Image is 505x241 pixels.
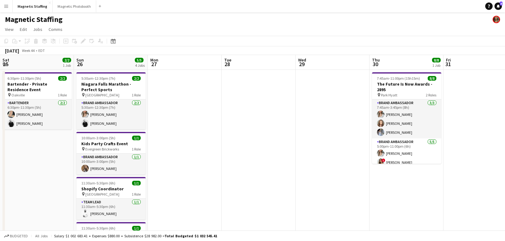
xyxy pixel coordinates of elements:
[426,93,436,97] span: 2 Roles
[377,76,420,81] span: 7:45am-11:00pm (15h15m)
[76,199,146,220] app-card-role: Team Lead1/111:30am-5:30pm (6h)[PERSON_NAME]
[85,93,119,97] span: [GEOGRAPHIC_DATA]
[372,57,380,63] span: Thu
[10,234,28,238] span: Budgeted
[445,61,451,68] span: 31
[372,81,441,92] h3: The Future Is Now Awards - 2895
[85,192,119,197] span: [GEOGRAPHIC_DATA]
[33,27,42,32] span: Jobs
[135,63,145,68] div: 4 Jobs
[372,72,441,164] app-job-card: 7:45am-11:00pm (15h15m)8/8The Future Is Now Awards - 2895 Park Hyatt2 RolesBrand Ambassador3/37:4...
[2,81,72,92] h3: Bartender - Private Residence Event
[494,2,502,10] a: 8
[3,233,29,239] button: Budgeted
[165,234,217,238] span: Total Budgeted $1 032 545.41
[81,181,115,185] span: 11:30am-5:30pm (6h)
[38,48,45,53] div: EDT
[132,93,141,97] span: 1 Role
[76,81,146,92] h3: Niagara Falls Marathon - Perfect Sports
[76,177,146,220] app-job-card: 11:30am-5:30pm (6h)1/1Shopify Coordinator [GEOGRAPHIC_DATA]1 RoleTeam Lead1/111:30am-5:30pm (6h)[...
[46,25,65,33] a: Comms
[76,99,146,129] app-card-role: Brand Ambassador2/25:30am-12:30pm (7h)[PERSON_NAME][PERSON_NAME]
[81,136,115,140] span: 10:00am-3:00pm (5h)
[76,154,146,175] app-card-role: Brand Ambassador1/110:00am-3:00pm (5h)[PERSON_NAME]
[58,76,67,81] span: 2/2
[63,63,71,68] div: 1 Job
[5,27,14,32] span: View
[150,57,158,63] span: Mon
[432,58,441,62] span: 8/8
[132,192,141,197] span: 1 Role
[132,76,141,81] span: 2/2
[20,27,27,32] span: Edit
[297,61,306,68] span: 29
[34,234,49,238] span: All jobs
[11,93,25,97] span: Oakville
[382,159,385,162] span: !
[85,147,119,151] span: Evergreen Brickworks
[81,76,115,81] span: 5:30am-12:30pm (7h)
[132,226,141,230] span: 1/1
[372,138,441,197] app-card-role: Brand Ambassador5/55:00pm-11:00pm (6h)[PERSON_NAME]![PERSON_NAME]
[76,186,146,192] h3: Shopify Coordinator
[76,132,146,175] app-job-card: 10:00am-3:00pm (5h)1/1Kids Party Crafts Event Evergreen Brickworks1 RoleBrand Ambassador1/110:00a...
[432,63,440,68] div: 1 Job
[224,57,231,63] span: Tue
[446,57,451,63] span: Fri
[76,141,146,146] h3: Kids Party Crafts Event
[76,72,146,129] app-job-card: 5:30am-12:30pm (7h)2/2Niagara Falls Marathon - Perfect Sports [GEOGRAPHIC_DATA]1 RoleBrand Ambass...
[2,72,72,129] app-job-card: 6:30pm-11:30pm (5h)2/2Bartender - Private Residence Event Oakville1 RoleBartender2/26:30pm-11:30p...
[2,25,16,33] a: View
[54,234,217,238] div: Salary $1 002 683.41 + Expenses $880.00 + Subsistence $28 982.00 =
[428,76,436,81] span: 8/8
[49,27,62,32] span: Comms
[13,0,53,12] button: Magnetic Staffing
[132,136,141,140] span: 1/1
[2,99,72,129] app-card-role: Bartender2/26:30pm-11:30pm (5h)[PERSON_NAME][PERSON_NAME]
[132,181,141,185] span: 1/1
[17,25,29,33] a: Edit
[58,93,67,97] span: 1 Role
[493,16,500,23] app-user-avatar: Bianca Fantauzzi
[381,93,397,97] span: Park Hyatt
[2,61,9,68] span: 25
[5,15,62,24] h1: Magnetic Staffing
[135,58,143,62] span: 5/5
[31,25,45,33] a: Jobs
[372,99,441,138] app-card-role: Brand Ambassador3/37:45am-3:45pm (8h)[PERSON_NAME][PERSON_NAME][PERSON_NAME]
[53,0,96,12] button: Magnetic Photobooth
[81,226,115,230] span: 11:30am-5:30pm (6h)
[7,76,41,81] span: 6:30pm-11:30pm (5h)
[76,57,84,63] span: Sun
[132,147,141,151] span: 1 Role
[500,2,503,6] span: 8
[5,48,19,54] div: [DATE]
[223,61,231,68] span: 28
[20,48,36,53] span: Week 44
[149,61,158,68] span: 27
[2,57,9,63] span: Sat
[298,57,306,63] span: Wed
[371,61,380,68] span: 30
[62,58,71,62] span: 2/2
[75,61,84,68] span: 26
